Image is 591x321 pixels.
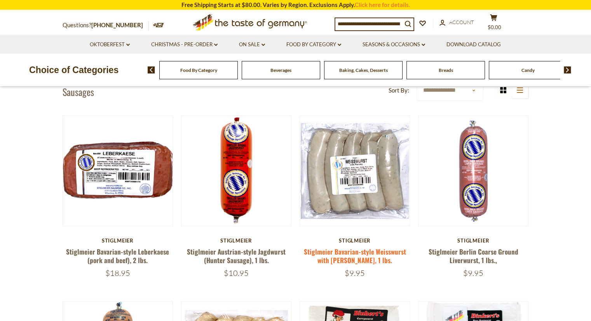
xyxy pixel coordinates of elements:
[418,237,529,244] div: Stiglmeier
[63,116,173,226] img: Stiglmeier Bavarian-style Leberkaese (pork and beef), 2 lbs.
[418,116,528,226] img: Stiglmeier Berlin Coarse Ground Liverwurst, 1 lbs.,
[151,40,218,49] a: Christmas - PRE-ORDER
[463,268,483,278] span: $9.95
[449,19,474,25] span: Account
[488,24,501,30] span: $0.00
[446,40,501,49] a: Download Catalog
[239,40,265,49] a: On Sale
[105,268,130,278] span: $18.95
[300,116,410,226] img: Stiglmeier Bavarian-style Weisswurst with Parsley, 1 lbs.
[345,268,365,278] span: $9.95
[439,18,474,27] a: Account
[521,67,535,73] a: Candy
[224,268,249,278] span: $10.95
[482,14,506,33] button: $0.00
[187,247,286,265] a: Stiglmeier Austrian-style Jagdwurst (Hunter Sausage), 1 lbs.
[66,247,169,265] a: Stiglmeier Bavarian-style Leberkaese (pork and beef), 2 lbs.
[300,237,410,244] div: Stiglmeier
[439,67,453,73] a: Breads
[90,40,130,49] a: Oktoberfest
[63,20,149,30] p: Questions?
[63,237,173,244] div: Stiglmeier
[389,85,409,95] label: Sort By:
[180,67,217,73] a: Food By Category
[148,66,155,73] img: previous arrow
[181,116,291,226] img: Stiglmeier Austrian-style Jagdwurst (Hunter Sausage), 1 lbs.
[91,21,143,28] a: [PHONE_NUMBER]
[63,86,94,98] h1: Sausages
[429,247,518,265] a: Stiglmeier Berlin Coarse Ground Liverwurst, 1 lbs.,
[286,40,341,49] a: Food By Category
[564,66,571,73] img: next arrow
[181,237,292,244] div: Stiglmeier
[363,40,425,49] a: Seasons & Occasions
[339,67,388,73] a: Baking, Cakes, Desserts
[270,67,291,73] a: Beverages
[304,247,406,265] a: Stiglmeier Bavarian-style Weisswurst with [PERSON_NAME], 1 lbs.
[355,1,410,8] a: Click here for details.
